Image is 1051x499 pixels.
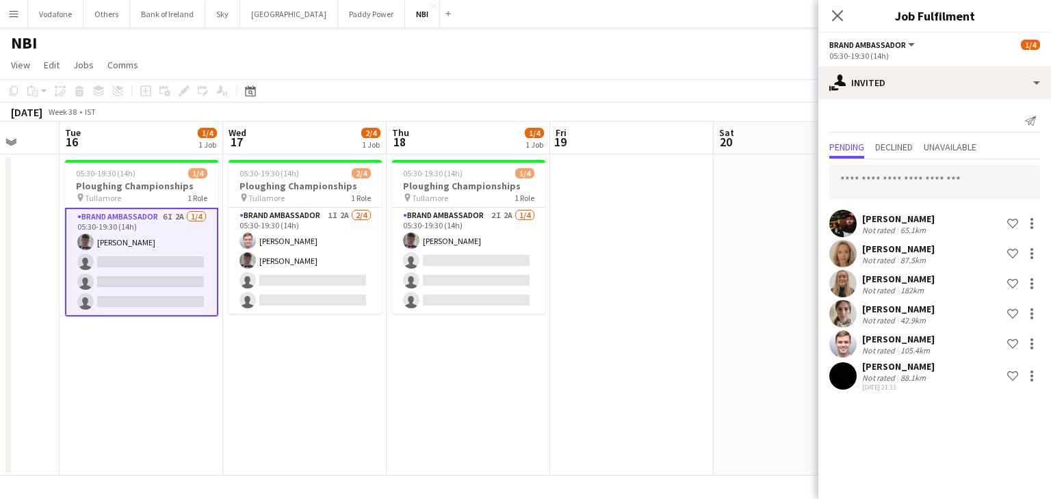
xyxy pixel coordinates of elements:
[719,126,734,139] span: Sat
[862,213,935,225] div: [PERSON_NAME]
[390,134,409,150] span: 18
[73,59,94,71] span: Jobs
[229,126,246,139] span: Wed
[65,180,218,192] h3: Ploughing Championships
[85,107,96,117] div: IST
[38,56,65,74] a: Edit
[829,142,864,152] span: Pending
[405,1,440,27] button: NBI
[362,139,380,150] div: 1 Job
[361,128,380,138] span: 2/4
[65,126,81,139] span: Tue
[862,303,935,315] div: [PERSON_NAME]
[875,142,913,152] span: Declined
[556,126,567,139] span: Fri
[28,1,83,27] button: Vodafone
[68,56,99,74] a: Jobs
[862,255,898,265] div: Not rated
[226,134,246,150] span: 17
[11,33,37,53] h1: NBI
[65,160,218,316] app-job-card: 05:30-19:30 (14h)1/4Ploughing Championships Tullamore1 RoleBrand Ambassador6I2A1/405:30-19:30 (14...
[862,383,935,392] div: [DATE] 21:33
[63,134,81,150] span: 16
[898,225,929,235] div: 65.1km
[1021,40,1040,50] span: 1/4
[898,255,929,265] div: 87.5km
[11,105,42,119] div: [DATE]
[818,7,1051,25] h3: Job Fulfilment
[898,315,929,325] div: 42.9km
[44,59,60,71] span: Edit
[102,56,144,74] a: Comms
[130,1,205,27] button: Bank of Ireland
[862,315,898,325] div: Not rated
[515,193,534,203] span: 1 Role
[45,107,79,117] span: Week 38
[862,360,935,373] div: [PERSON_NAME]
[862,373,898,383] div: Not rated
[829,40,906,50] span: Brand Ambassador
[198,128,217,138] span: 1/4
[898,373,929,383] div: 88.1km
[65,208,218,316] app-card-role: Brand Ambassador6I2A1/405:30-19:30 (14h)[PERSON_NAME]
[11,59,30,71] span: View
[352,168,371,178] span: 2/4
[898,345,933,355] div: 105.4km
[862,333,935,345] div: [PERSON_NAME]
[239,168,299,178] span: 05:30-19:30 (14h)
[862,273,935,285] div: [PERSON_NAME]
[338,1,405,27] button: Paddy Power
[924,142,976,152] span: Unavailable
[862,225,898,235] div: Not rated
[525,128,544,138] span: 1/4
[829,51,1040,61] div: 05:30-19:30 (14h)
[248,193,285,203] span: Tullamore
[83,1,130,27] button: Others
[717,134,734,150] span: 20
[862,243,935,255] div: [PERSON_NAME]
[392,160,545,314] app-job-card: 05:30-19:30 (14h)1/4Ploughing Championships Tullamore1 RoleBrand Ambassador2I2A1/405:30-19:30 (14...
[198,139,216,150] div: 1 Job
[76,168,135,178] span: 05:30-19:30 (14h)
[412,193,448,203] span: Tullamore
[229,180,382,192] h3: Ploughing Championships
[554,134,567,150] span: 19
[188,168,207,178] span: 1/4
[107,59,138,71] span: Comms
[525,139,543,150] div: 1 Job
[85,193,121,203] span: Tullamore
[818,66,1051,99] div: Invited
[205,1,240,27] button: Sky
[240,1,338,27] button: [GEOGRAPHIC_DATA]
[898,285,926,295] div: 182km
[5,56,36,74] a: View
[403,168,463,178] span: 05:30-19:30 (14h)
[515,168,534,178] span: 1/4
[392,208,545,314] app-card-role: Brand Ambassador2I2A1/405:30-19:30 (14h)[PERSON_NAME]
[187,193,207,203] span: 1 Role
[229,160,382,314] app-job-card: 05:30-19:30 (14h)2/4Ploughing Championships Tullamore1 RoleBrand Ambassador1I2A2/405:30-19:30 (14...
[229,208,382,314] app-card-role: Brand Ambassador1I2A2/405:30-19:30 (14h)[PERSON_NAME][PERSON_NAME]
[392,126,409,139] span: Thu
[392,180,545,192] h3: Ploughing Championships
[862,345,898,355] div: Not rated
[862,285,898,295] div: Not rated
[351,193,371,203] span: 1 Role
[829,40,917,50] button: Brand Ambassador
